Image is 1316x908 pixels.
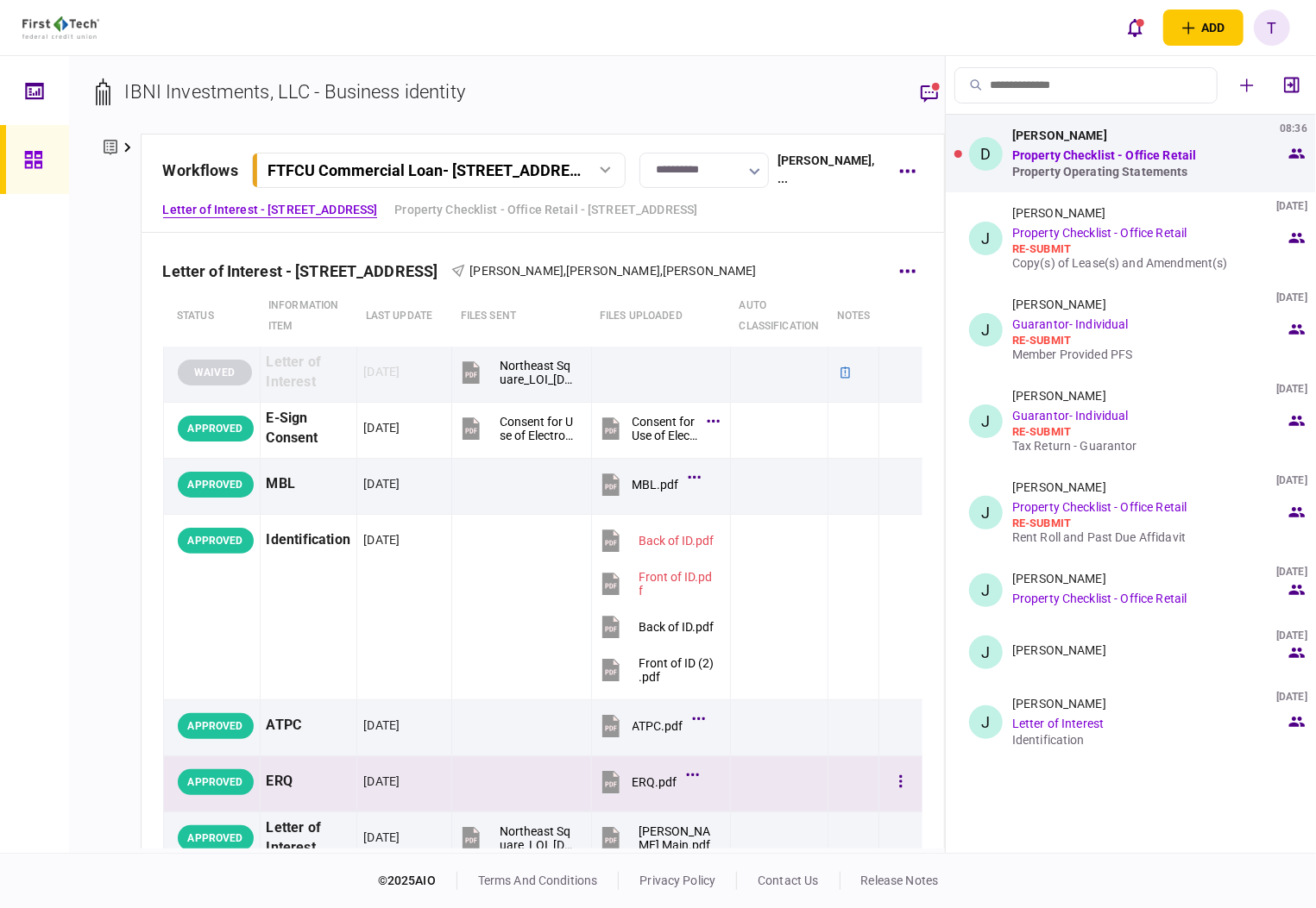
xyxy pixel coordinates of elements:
[969,222,1003,255] div: J
[268,161,583,179] div: FTFCU Commercial Loan - [STREET_ADDRESS]
[1012,256,1286,270] div: Copy(s) of Lease(s) and Amendment(s)
[458,353,576,391] button: Northeast Square_LOI_07.31.25.pdf
[969,137,1003,171] div: D
[1012,297,1106,311] div: [PERSON_NAME]
[1012,500,1187,514] a: Property Checklist - Office Retail
[1276,199,1307,213] div: [DATE]
[178,769,254,795] div: APPROVED
[1012,717,1104,730] a: Letter of Interest
[1012,409,1129,423] a: Guarantor- Individual
[1163,9,1244,46] button: open adding identity options
[178,713,254,739] div: APPROVED
[1012,480,1106,494] div: [PERSON_NAME]
[639,620,715,634] div: Back of ID.pdf
[1276,565,1307,579] div: [DATE]
[363,717,400,734] div: [DATE]
[178,472,254,498] div: APPROVED
[969,404,1003,438] div: J
[267,521,351,560] div: Identification
[591,286,730,347] th: Files uploaded
[458,818,576,857] button: Northeast Square_LOI_07.31.25.pdf
[564,264,566,278] span: ,
[260,286,357,347] th: Information item
[598,818,715,857] button: IBNI West Main.pdf
[1012,572,1106,586] div: [PERSON_NAME]
[163,286,260,347] th: status
[267,818,351,858] div: Letter of Interest
[639,534,715,548] div: Back of ID.pdf
[633,719,683,733] div: ATPC.pdf
[469,264,564,278] span: [PERSON_NAME]
[1012,517,1286,530] div: re-submit
[598,521,715,560] button: Back of ID.pdf
[758,874,818,887] a: contact us
[639,656,715,684] div: Front of ID (2).pdf
[452,286,591,347] th: files sent
[363,829,400,846] div: [DATE]
[22,16,99,39] img: client company logo
[1254,9,1290,46] button: T
[252,153,626,188] button: FTFCU Commercial Loan- [STREET_ADDRESS]
[1012,317,1129,331] a: Guarantor- Individual
[633,415,698,442] div: Consent for Use of Electronic Signature and Electronic Disclosures Agreement Editable.pdf
[1012,165,1286,178] div: Property Operating Statements
[566,264,660,278] span: [PERSON_NAME]
[178,416,254,441] div: APPROVED
[828,286,879,347] th: notes
[1012,334,1286,348] div: re-submit
[1012,148,1196,162] a: Property Checklist - Office Retail
[363,419,400,436] div: [DATE]
[1276,690,1307,704] div: [DATE]
[969,705,1003,739] div: J
[598,564,715,603] button: Front of ID.pdf
[267,409,351,448] div: E-Sign Consent
[363,475,400,492] div: [DATE]
[1012,530,1286,544] div: Rent Roll and Past Due Affidavit
[598,409,715,448] button: Consent for Use of Electronic Signature and Electronic Disclosures Agreement Editable.pdf
[633,775,677,789] div: ERQ.pdf
[363,363,400,380] div: [DATE]
[163,159,238,182] div: workflows
[1012,592,1187,605] a: Property Checklist - Office Retail
[598,465,696,504] button: MBL.pdf
[660,264,663,278] span: ,
[1012,348,1286,361] div: Member Provided PFS
[178,360,252,385] div: WAIVED
[639,824,715,852] div: IBNI West Main.pdf
[1012,643,1106,657] div: [PERSON_NAME]
[458,409,576,448] button: Consent for Use of Electronic Signature and Electronic Disclosures Agreement Editable.pdf
[1012,389,1106,403] div: [PERSON_NAME]
[267,762,351,801] div: ERQ
[478,874,598,887] a: terms and conditions
[178,528,254,554] div: APPROVED
[1012,439,1286,453] div: Tax Return - Guarantor
[500,359,576,386] div: Northeast Square_LOI_07.31.25.pdf
[267,706,351,745] div: ATPC
[1012,226,1187,240] a: Property Checklist - Office Retail
[357,286,452,347] th: last update
[969,496,1003,529] div: J
[1012,425,1286,439] div: re-submit
[363,531,400,548] div: [DATE]
[1276,291,1307,304] div: [DATE]
[663,264,757,278] span: [PERSON_NAME]
[633,478,679,492] div: MBL.pdf
[969,573,1003,607] div: J
[1012,242,1286,256] div: re-submit
[969,636,1003,669] div: J
[1276,382,1307,396] div: [DATE]
[378,872,457,890] div: © 2025 AIO
[598,650,715,689] button: Front of ID (2).pdf
[598,706,701,745] button: ATPC.pdf
[598,762,695,801] button: ERQ.pdf
[178,825,254,851] div: APPROVED
[1117,9,1153,46] button: open notifications list
[778,152,883,188] div: [PERSON_NAME] , ...
[1276,473,1307,487] div: [DATE]
[639,570,715,598] div: Front of ID.pdf
[639,874,715,887] a: privacy policy
[267,353,351,392] div: Letter of Interest
[363,773,400,790] div: [DATE]
[500,415,576,442] div: Consent for Use of Electronic Signature and Electronic Disclosures Agreement Editable.pdf
[861,874,939,887] a: release notes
